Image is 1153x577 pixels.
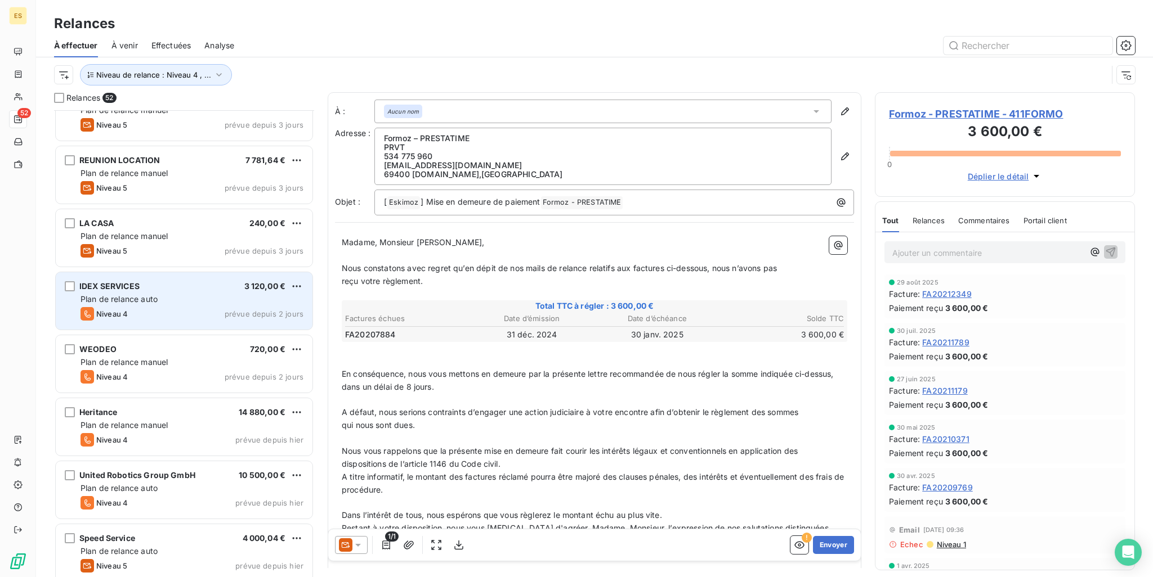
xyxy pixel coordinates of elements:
[96,246,127,255] span: Niveau 5
[80,64,232,85] button: Niveau de relance : Niveau 4 , ...
[342,407,798,417] span: A défaut, nous serions contraints d’engager une action judiciaire à votre encontre afin d’obtenir...
[343,300,846,312] span: Total TTC à régler : 3 600,00 €
[249,218,285,228] span: 240,00 €
[900,540,923,549] span: Echec
[204,40,234,51] span: Analyse
[595,313,719,324] th: Date d’échéance
[243,533,286,543] span: 4 000,04 €
[387,196,420,209] span: Eskimoz
[79,281,140,291] span: IDEX SERVICES
[96,120,127,129] span: Niveau 5
[922,385,968,396] span: FA20211179
[897,424,936,431] span: 30 mai 2025
[897,327,936,334] span: 30 juil. 2025
[54,40,98,51] span: À effectuer
[964,170,1046,183] button: Déplier le détail
[81,420,168,430] span: Plan de relance manuel
[721,328,845,341] td: 3 600,00 €
[385,531,399,542] span: 1/1
[96,435,128,444] span: Niveau 4
[897,562,930,569] span: 1 avr. 2025
[79,407,117,417] span: Heritance
[342,510,662,520] span: Dans l’intérêt de tous, nous espérons que vous règlerez le montant échu au plus vite.
[889,447,943,459] span: Paiement reçu
[889,385,920,396] span: Facture :
[79,155,160,165] span: REUNION LOCATION
[342,382,434,391] span: dans un délai de 8 jours.
[897,472,935,479] span: 30 avr. 2025
[470,328,595,341] td: 31 déc. 2024
[923,526,964,533] span: [DATE] 09:36
[239,470,285,480] span: 10 500,00 €
[889,121,1121,144] h3: 3 600,00 €
[342,369,833,378] span: En conséquence, nous vous mettons en demeure par la présente lettre recommandée de nous régler la...
[387,107,419,115] em: Aucun nom
[111,40,138,51] span: À venir
[889,288,920,300] span: Facture :
[342,523,831,533] span: Restant à votre disposition, nous vous [MEDICAL_DATA] d'agréer, Madame, Monsieur, l’expression de...
[897,279,939,286] span: 29 août 2025
[96,70,211,79] span: Niveau de relance : Niveau 4 , ...
[335,128,370,138] span: Adresse :
[945,495,989,507] span: 3 600,00 €
[96,498,128,507] span: Niveau 4
[889,302,943,314] span: Paiement reçu
[384,197,387,206] span: [
[81,546,158,556] span: Plan de relance auto
[79,344,117,354] span: WEODEO
[9,552,27,570] img: Logo LeanPay
[342,263,777,273] span: Nous constatons avec regret qu’en dépit de nos mails de relance relatifs aux factures ci-dessous,...
[913,216,945,225] span: Relances
[79,533,135,543] span: Speed Service
[79,470,195,480] span: United Robotics Group GmbH
[81,483,158,493] span: Plan de relance auto
[922,481,973,493] span: FA20209769
[81,231,168,241] span: Plan de relance manuel
[889,350,943,362] span: Paiement reçu
[66,92,100,103] span: Relances
[384,161,822,170] p: [EMAIL_ADDRESS][DOMAIN_NAME]
[945,399,989,411] span: 3 600,00 €
[244,281,286,291] span: 3 120,00 €
[235,561,303,570] span: prévue depuis hier
[342,420,415,430] span: qui nous sont dues.
[889,336,920,348] span: Facture :
[102,93,116,103] span: 52
[595,328,719,341] td: 30 janv. 2025
[470,313,595,324] th: Date d’émission
[889,481,920,493] span: Facture :
[882,216,899,225] span: Tout
[889,433,920,445] span: Facture :
[889,399,943,411] span: Paiement reçu
[342,276,423,286] span: reçu votre règlement.
[342,472,846,494] span: A titre informatif, le montant des factures réclamé pourra être majoré des clauses pénales, des i...
[944,37,1112,55] input: Rechercher
[384,152,822,161] p: 534 775 960
[958,216,1010,225] span: Commentaires
[225,246,303,255] span: prévue depuis 3 jours
[541,196,623,209] span: Formoz - PRESTATIME
[225,120,303,129] span: prévue depuis 3 jours
[335,197,360,206] span: Objet :
[81,357,168,367] span: Plan de relance manuel
[81,168,168,178] span: Plan de relance manuel
[384,170,822,179] p: 69400 [DOMAIN_NAME] , [GEOGRAPHIC_DATA]
[245,155,286,165] span: 7 781,64 €
[945,447,989,459] span: 3 600,00 €
[96,561,127,570] span: Niveau 5
[922,336,969,348] span: FA20211789
[96,372,128,381] span: Niveau 4
[889,495,943,507] span: Paiement reçu
[54,13,115,34] h3: Relances
[342,446,798,456] span: Nous vous rappelons que la présente mise en demeure fait courir les intérêts légaux et convention...
[17,108,31,118] span: 52
[922,288,972,300] span: FA20212349
[1024,216,1067,225] span: Portail client
[342,237,485,247] span: Madame, Monsieur [PERSON_NAME],
[922,433,969,445] span: FA20210371
[96,309,128,318] span: Niveau 4
[887,160,892,169] span: 0
[54,110,314,577] div: grid
[235,498,303,507] span: prévue depuis hier
[1115,539,1142,566] div: Open Intercom Messenger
